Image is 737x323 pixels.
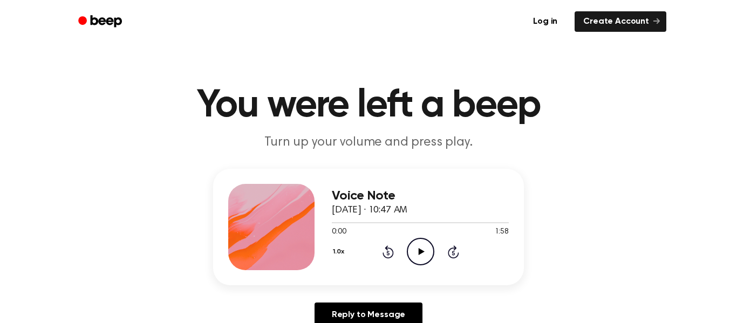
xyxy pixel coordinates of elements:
span: 1:58 [495,226,509,238]
a: Log in [522,9,568,34]
h3: Voice Note [332,189,509,203]
h1: You were left a beep [92,86,645,125]
button: 1.0x [332,243,348,261]
p: Turn up your volume and press play. [161,134,576,152]
a: Create Account [575,11,666,32]
span: [DATE] · 10:47 AM [332,205,407,215]
span: 0:00 [332,226,346,238]
a: Beep [71,11,132,32]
